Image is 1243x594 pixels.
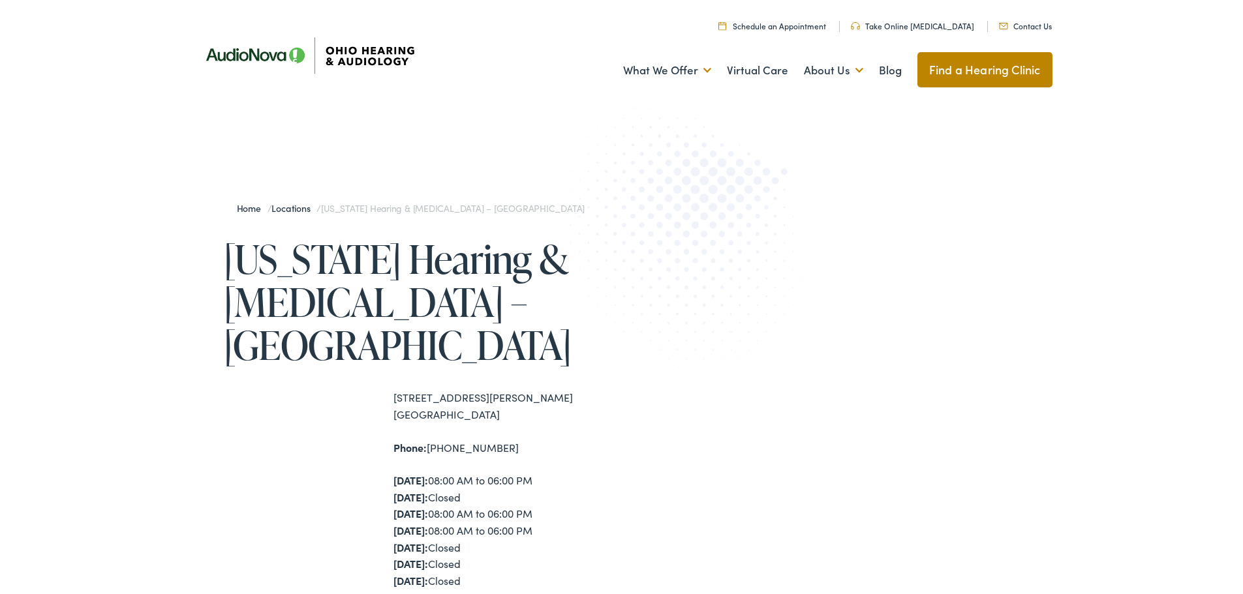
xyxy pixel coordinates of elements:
[879,46,902,95] a: Blog
[393,573,428,587] strong: [DATE]:
[999,23,1008,29] img: Mail icon representing email contact with Ohio Hearing in Cincinnati, OH
[393,473,428,487] strong: [DATE]:
[393,439,622,456] div: [PHONE_NUMBER]
[393,440,427,454] strong: Phone:
[393,389,622,423] div: [STREET_ADDRESS][PERSON_NAME] [GEOGRAPHIC_DATA]
[271,201,316,215] a: Locations
[393,490,428,504] strong: [DATE]:
[393,472,622,589] div: 08:00 AM to 06:00 PM Closed 08:00 AM to 06:00 PM 08:00 AM to 06:00 PM Closed Closed Closed
[718,22,726,30] img: Calendar Icon to schedule a hearing appointment in Cincinnati, OH
[393,540,428,554] strong: [DATE]:
[727,46,788,95] a: Virtual Care
[917,52,1052,87] a: Find a Hearing Clinic
[623,46,711,95] a: What We Offer
[393,523,428,537] strong: [DATE]:
[851,22,860,30] img: Headphones icone to schedule online hearing test in Cincinnati, OH
[237,201,585,215] span: / /
[804,46,863,95] a: About Us
[718,20,826,31] a: Schedule an Appointment
[851,20,974,31] a: Take Online [MEDICAL_DATA]
[321,201,585,215] span: [US_STATE] Hearing & [MEDICAL_DATA] – [GEOGRAPHIC_DATA]
[224,237,622,366] h1: [US_STATE] Hearing & [MEDICAL_DATA] – [GEOGRAPHIC_DATA]
[393,556,428,571] strong: [DATE]:
[237,201,268,215] a: Home
[393,506,428,520] strong: [DATE]:
[999,20,1052,31] a: Contact Us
